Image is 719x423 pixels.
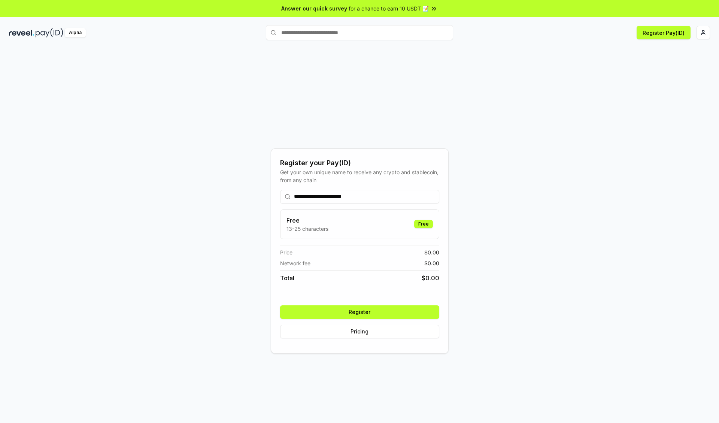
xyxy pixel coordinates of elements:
[349,4,429,12] span: for a chance to earn 10 USDT 📝
[280,274,294,282] span: Total
[280,248,292,256] span: Price
[637,26,691,39] button: Register Pay(ID)
[424,259,439,267] span: $ 0.00
[286,225,328,233] p: 13-25 characters
[424,248,439,256] span: $ 0.00
[280,305,439,319] button: Register
[286,216,328,225] h3: Free
[280,168,439,184] div: Get your own unique name to receive any crypto and stablecoin, from any chain
[9,28,34,37] img: reveel_dark
[280,259,310,267] span: Network fee
[422,274,439,282] span: $ 0.00
[65,28,86,37] div: Alpha
[281,4,347,12] span: Answer our quick survey
[36,28,63,37] img: pay_id
[414,220,433,228] div: Free
[280,325,439,338] button: Pricing
[280,158,439,168] div: Register your Pay(ID)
